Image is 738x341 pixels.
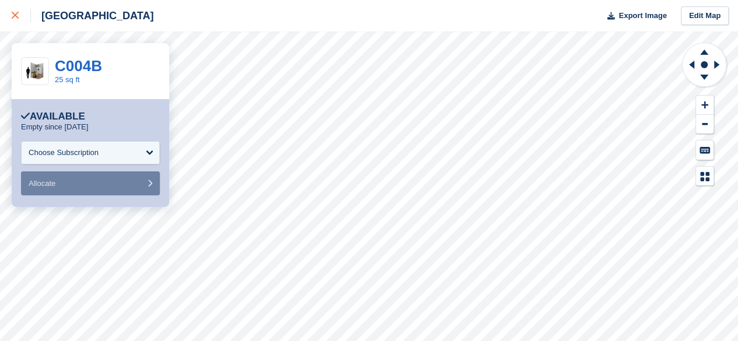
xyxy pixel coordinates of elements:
[618,10,666,22] span: Export Image
[696,140,713,160] button: Keyboard Shortcuts
[696,167,713,186] button: Map Legend
[21,111,85,122] div: Available
[696,96,713,115] button: Zoom In
[29,179,55,188] span: Allocate
[55,57,102,75] a: C004B
[29,147,99,159] div: Choose Subscription
[600,6,667,26] button: Export Image
[31,9,153,23] div: [GEOGRAPHIC_DATA]
[55,75,80,84] a: 25 sq ft
[21,122,88,132] p: Empty since [DATE]
[696,115,713,134] button: Zoom Out
[21,171,160,195] button: Allocate
[681,6,729,26] a: Edit Map
[22,61,48,82] img: 25-sqft-unit%20(5).jpg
